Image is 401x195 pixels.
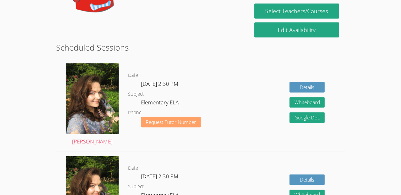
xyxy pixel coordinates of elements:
h2: Scheduled Sessions [56,41,345,53]
dt: Subject [128,183,144,191]
a: Edit Availability [254,22,339,37]
dt: Date [128,71,138,79]
a: Details [290,175,325,185]
dt: Phone [128,109,142,117]
a: Google Doc [290,112,325,123]
button: Request Tutor Number [141,117,201,127]
dt: Subject [128,90,144,98]
dd: Elementary ELA [141,98,180,109]
span: Request Tutor Number [146,120,196,125]
span: [DATE] 2:30 PM [141,80,179,87]
a: [PERSON_NAME] [66,63,119,146]
button: Whiteboard [290,97,325,108]
dt: Date [128,164,138,172]
a: Select Teachers/Courses [254,4,339,19]
img: a.JPG [66,63,119,134]
a: Details [290,82,325,93]
span: [DATE] 2:30 PM [141,173,179,180]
